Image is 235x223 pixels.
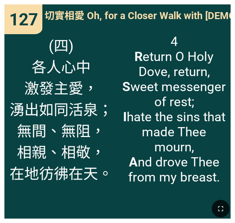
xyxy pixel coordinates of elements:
span: 127 [9,10,38,29]
b: A [129,155,138,170]
span: (四) 各人心中 激發主愛， 湧出如同活泉； 無間、無阻， 相親、相敬， 在地彷彿在天。 [10,34,113,183]
b: R [134,49,143,64]
b: S [122,79,130,94]
b: I [123,109,127,125]
span: 4 eturn O Holy Dove, return, weet messenger of rest; hate the sins that made Thee mourn, nd drove... [122,34,226,185]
